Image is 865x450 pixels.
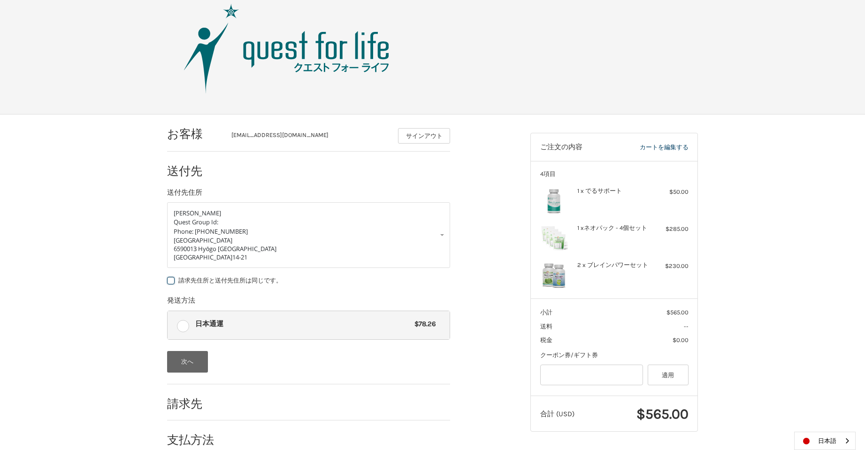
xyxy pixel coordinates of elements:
span: $565.00 [666,309,689,316]
h3: ご注文の内容 [540,143,609,152]
div: $50.00 [651,187,689,197]
aside: Language selected: 日本語 [794,432,856,450]
div: [GEOGRAPHIC_DATA] 6590013 Hyōgo [GEOGRAPHIC_DATA] [GEOGRAPHIC_DATA]14-21 [174,236,444,261]
input: Gift Certificate or Coupon Code [540,365,643,386]
span: 送料 [540,323,552,330]
h4: 1 x でるサポート [577,187,649,195]
p: [PERSON_NAME] [174,209,444,218]
span: $78.26 [410,319,436,329]
a: Enter or select a different address [167,202,450,268]
span: -- [684,323,689,330]
button: 適用 [648,365,689,386]
h3: 4項目 [540,170,689,178]
span: $565.00 [636,405,689,422]
h2: お客様 [167,127,222,141]
button: 次へ [167,351,208,373]
div: $285.00 [651,224,689,234]
div: [EMAIL_ADDRESS][DOMAIN_NAME] [231,130,389,144]
div: Language [794,432,856,450]
h2: 請求先 [167,397,222,411]
img: クエスト・グループ [169,2,404,96]
span: 合計 (USD) [540,410,574,418]
h4: 2 x ブレインパワーセット [577,261,649,269]
h2: 送付先 [167,164,222,178]
span: Quest Group Id: [174,218,218,226]
span: 小計 [540,309,552,316]
legend: 発送方法 [167,295,195,310]
h2: 支払方法 [167,433,222,447]
label: 請求先住所と送付先住所は同じです。 [167,277,450,284]
span: $0.00 [673,336,689,343]
div: クーポン券/ギフト券 [540,351,689,360]
legend: 送付先住所 [167,187,202,202]
h4: 1 xネオパック - 4個セット [577,224,649,232]
a: カートを編集する [609,143,688,152]
button: サインアウト [398,128,450,144]
span: Phone: [PHONE_NUMBER] [174,227,248,236]
span: 日本通運 [195,319,410,329]
div: $230.00 [651,261,689,271]
a: 日本語 [795,432,855,450]
span: 税金 [540,336,552,343]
